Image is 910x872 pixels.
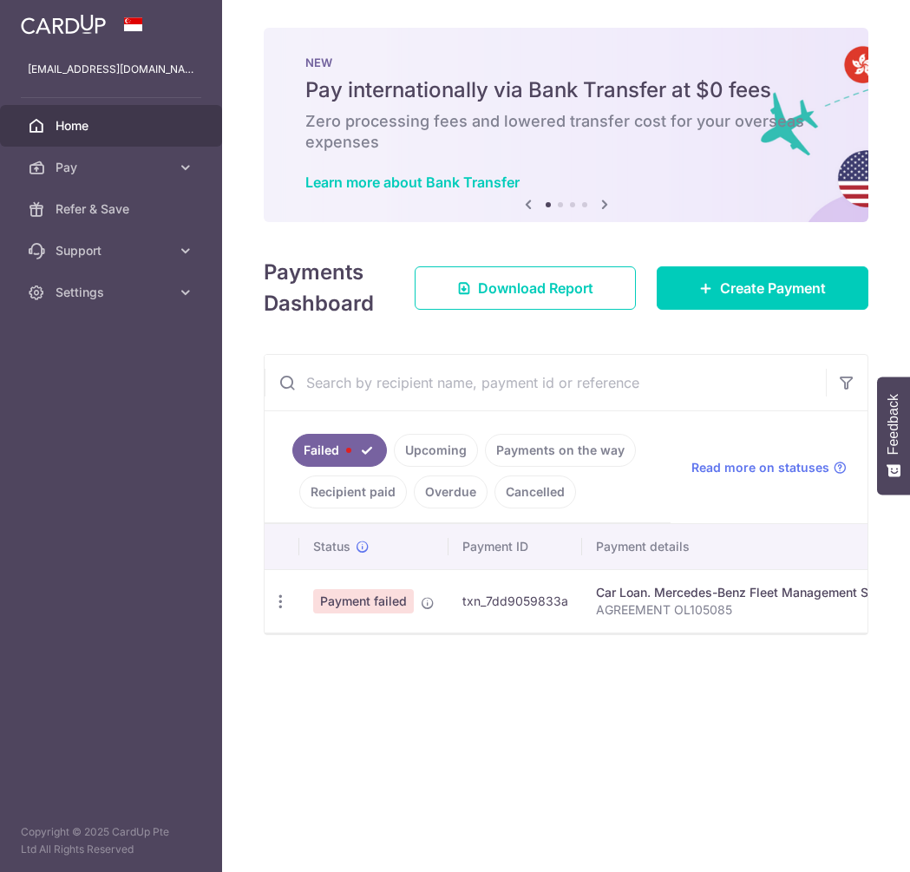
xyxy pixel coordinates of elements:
span: Download Report [478,278,593,298]
span: Feedback [886,394,901,455]
span: Settings [56,284,170,301]
a: Cancelled [494,475,576,508]
a: Download Report [415,266,636,310]
button: Feedback - Show survey [877,377,910,495]
a: Recipient paid [299,475,407,508]
span: Read more on statuses [691,459,829,476]
h5: Pay internationally via Bank Transfer at $0 fees [305,76,827,104]
input: Search by recipient name, payment id or reference [265,355,826,410]
a: Overdue [414,475,488,508]
span: Home [56,117,170,134]
span: Refer & Save [56,200,170,218]
span: Support [56,242,170,259]
span: Payment failed [313,589,414,613]
img: CardUp [21,14,106,35]
h6: Zero processing fees and lowered transfer cost for your overseas expenses [305,111,827,153]
span: Create Payment [720,278,826,298]
a: Learn more about Bank Transfer [305,174,520,191]
a: Read more on statuses [691,459,847,476]
a: Failed [292,434,387,467]
img: Bank transfer banner [264,28,868,222]
a: Create Payment [657,266,868,310]
span: Pay [56,159,170,176]
span: Status [313,538,350,555]
p: NEW [305,56,827,69]
a: Upcoming [394,434,478,467]
p: [EMAIL_ADDRESS][DOMAIN_NAME] [28,61,194,78]
h4: Payments Dashboard [264,257,383,319]
td: txn_7dd9059833a [448,569,582,633]
a: Payments on the way [485,434,636,467]
th: Payment ID [448,524,582,569]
